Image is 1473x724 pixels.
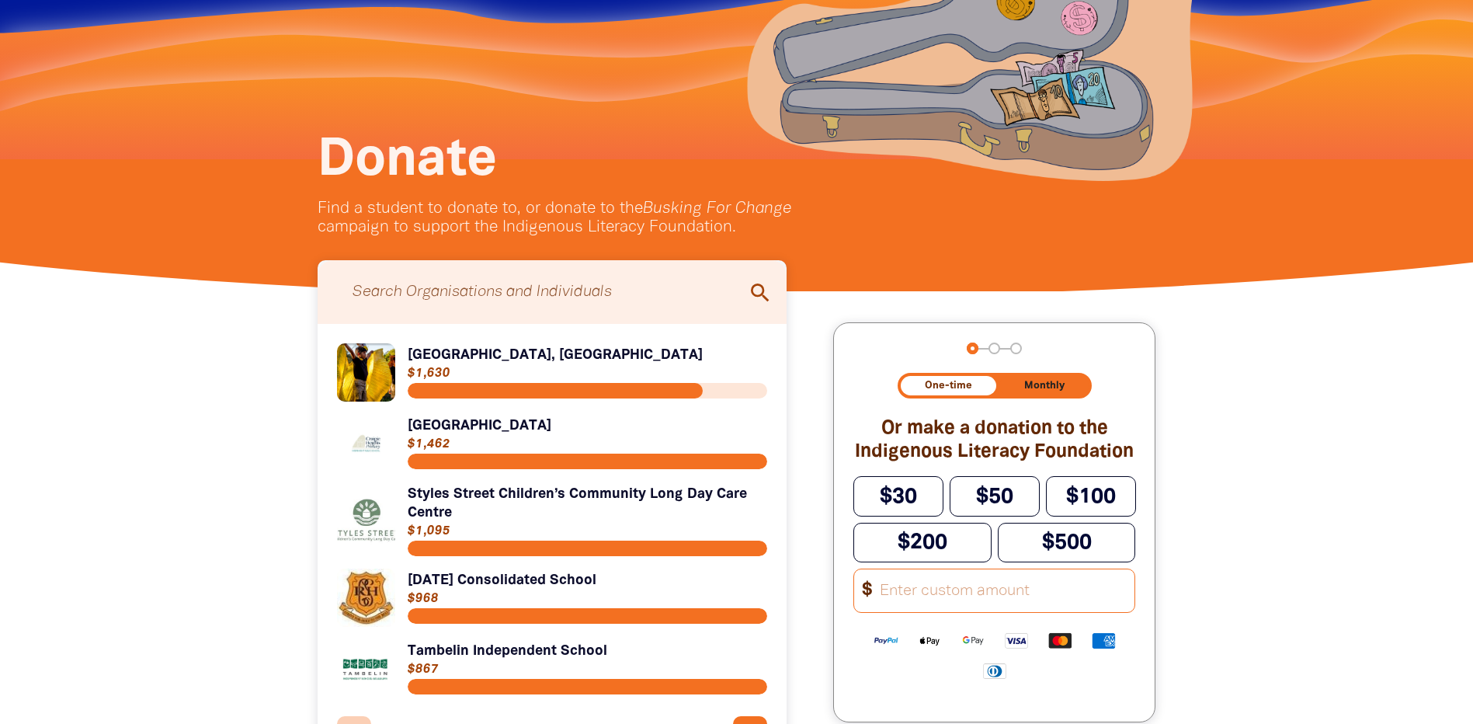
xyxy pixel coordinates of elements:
img: Google Pay logo [951,632,995,649]
button: One-time [901,376,997,395]
button: $50 [950,476,1040,516]
span: $30 [880,487,917,506]
span: $500 [1042,533,1092,552]
h2: Or make a donation to the Indigenous Literacy Foundation [853,417,1135,464]
button: $200 [853,523,992,562]
button: Navigate to step 1 of 3 to enter your donation amount [967,343,978,354]
img: Apple Pay logo [908,632,951,649]
button: $30 [853,476,943,516]
em: Busking For Change [643,201,791,216]
img: Diners Club logo [973,662,1016,680]
img: Visa logo [995,632,1038,649]
div: Available payment methods [853,619,1135,691]
p: Find a student to donate to, or donate to the campaign to support the Indigenous Literacy Foundat... [318,200,861,237]
button: Navigate to step 2 of 3 to enter your details [988,343,1000,354]
i: search [748,280,773,305]
button: $500 [998,523,1136,562]
img: Paypal logo [864,632,908,649]
span: $200 [898,533,947,552]
button: Navigate to step 3 of 3 to enter your payment details [1010,343,1022,354]
span: $50 [976,487,1013,506]
span: One-time [925,381,972,391]
button: $100 [1046,476,1136,516]
span: Monthly [1024,381,1065,391]
input: Enter custom amount [870,569,1135,612]
span: $100 [1066,487,1116,506]
span: Donate [318,137,497,185]
button: Monthly [999,376,1089,395]
span: $ [854,576,873,606]
img: American Express logo [1082,632,1125,649]
img: Mastercard logo [1038,632,1082,649]
div: Donation frequency [898,373,1092,399]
